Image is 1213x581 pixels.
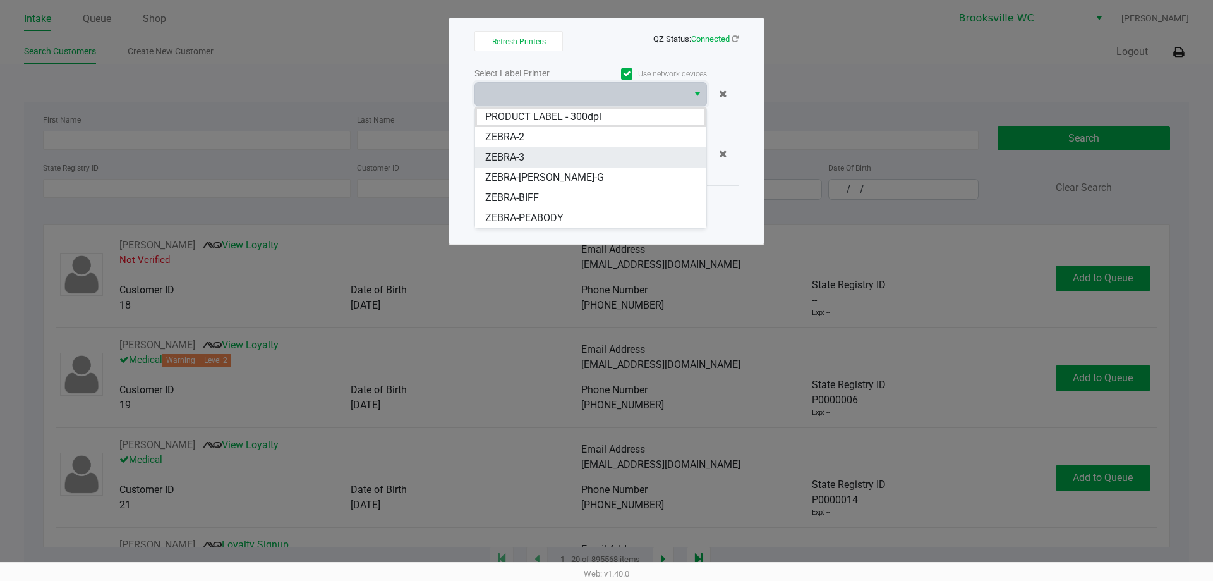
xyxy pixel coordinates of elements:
span: QZ Status: [653,34,739,44]
span: Refresh Printers [492,37,546,46]
span: ZEBRA-PEABODY [485,211,564,226]
span: Web: v1.40.0 [584,569,629,578]
span: ZEBRA-3 [485,150,524,165]
label: Use network devices [591,68,707,80]
span: ZEBRA-2 [485,130,524,145]
span: Connected [691,34,730,44]
span: ZEBRA-[PERSON_NAME]-G [485,170,604,185]
button: Select [688,83,706,106]
span: PRODUCT LABEL - 300dpi [485,109,601,125]
button: Refresh Printers [474,31,563,51]
div: Select Label Printer [474,67,591,80]
span: ZEBRA-BIFF [485,190,539,205]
